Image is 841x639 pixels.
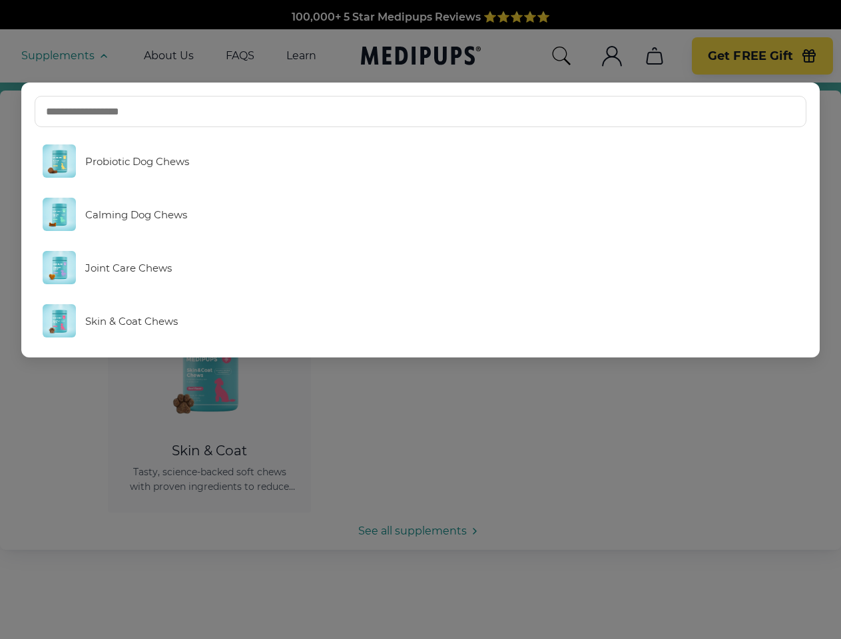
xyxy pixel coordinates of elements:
img: Probiotic Dog Chews [43,144,76,178]
span: Joint Care Chews [85,262,172,274]
img: Joint Care Chews [43,251,76,284]
a: Calming Dog Chews [35,191,807,238]
img: Calming Dog Chews [43,198,76,231]
a: Probiotic Dog Chews [35,138,807,184]
img: Skin & Coat Chews [43,304,76,337]
span: Calming Dog Chews [85,208,187,221]
span: Probiotic Dog Chews [85,155,189,168]
a: Skin & Coat Chews [35,298,807,344]
a: Joint Care Chews [35,244,807,291]
span: Skin & Coat Chews [85,315,178,327]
